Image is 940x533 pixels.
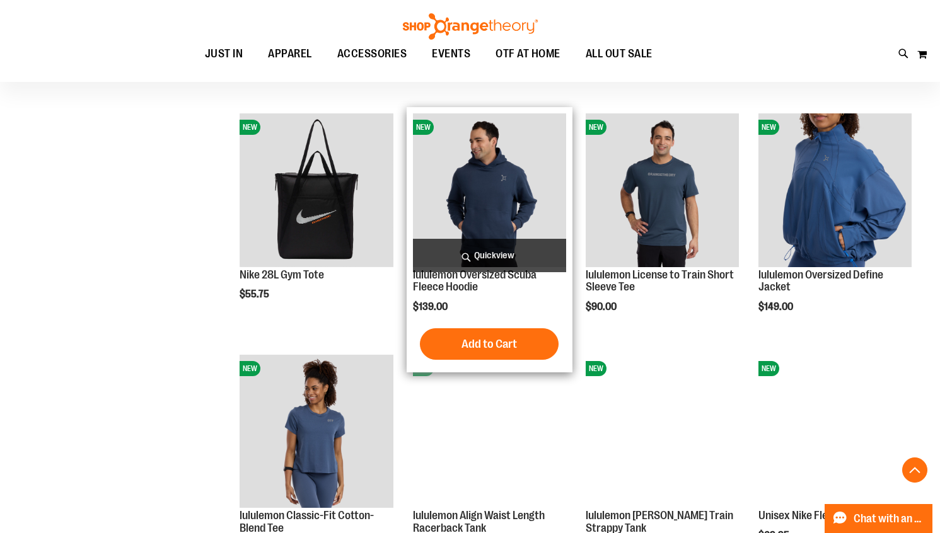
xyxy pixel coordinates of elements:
[586,355,739,508] img: lululemon Wunder Train Strappy Tank
[240,355,393,510] a: lululemon Classic-Fit Cotton-Blend TeeNEW
[586,113,739,266] img: lululemon License to Train Short Sleeve Tee
[413,239,566,272] a: Quickview
[825,504,933,533] button: Chat with an Expert
[407,107,572,372] div: product
[752,107,918,345] div: product
[586,120,606,135] span: NEW
[586,301,618,312] span: $90.00
[461,337,517,351] span: Add to Cart
[586,113,739,268] a: lululemon License to Train Short Sleeve TeeNEW
[496,40,560,68] span: OTF AT HOME
[240,289,271,300] span: $55.75
[240,113,393,266] img: Nike 28L Gym Tote
[586,40,653,68] span: ALL OUT SALE
[413,301,450,312] span: $139.00
[413,113,566,266] img: lululemon Oversized Scuba Fleece Hoodie
[420,328,559,360] button: Add to Cart
[240,355,393,508] img: lululemon Classic-Fit Cotton-Blend Tee
[413,355,566,508] img: lululemon Align Waist Length Racerback Tank
[413,355,566,510] a: lululemon Align Waist Length Racerback TankNEW
[240,268,324,281] a: Nike 28L Gym Tote
[413,268,537,294] a: lululemon Oversized Scuba Fleece Hoodie
[233,107,399,332] div: product
[586,268,734,294] a: lululemon License to Train Short Sleeve Tee
[758,355,912,510] a: Unisex Nike Fleece CrewNEW
[758,113,912,266] img: lululemon Oversized Define Jacket
[758,361,779,376] span: NEW
[579,107,745,345] div: product
[758,355,912,508] img: Unisex Nike Fleece Crew
[432,40,470,68] span: EVENTS
[586,355,739,510] a: lululemon Wunder Train Strappy TankNEW
[854,513,925,525] span: Chat with an Expert
[758,509,872,522] a: Unisex Nike Fleece Crew
[240,120,260,135] span: NEW
[240,361,260,376] span: NEW
[902,457,927,483] button: Back To Top
[401,13,540,40] img: Shop Orangetheory
[205,40,243,68] span: JUST IN
[758,120,779,135] span: NEW
[268,40,312,68] span: APPAREL
[586,361,606,376] span: NEW
[758,113,912,268] a: lululemon Oversized Define JacketNEW
[413,120,434,135] span: NEW
[413,113,566,268] a: lululemon Oversized Scuba Fleece HoodieNEW
[758,268,883,294] a: lululemon Oversized Define Jacket
[758,301,795,312] span: $149.00
[337,40,407,68] span: ACCESSORIES
[240,113,393,268] a: Nike 28L Gym ToteNEW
